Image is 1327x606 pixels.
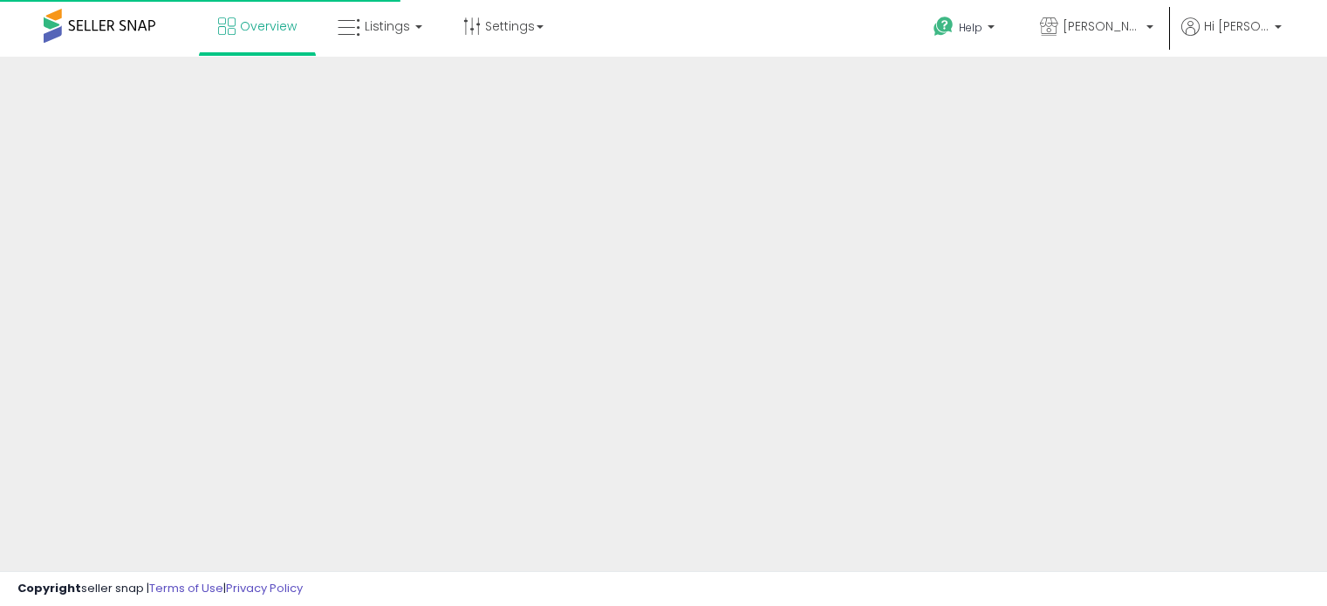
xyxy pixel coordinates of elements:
i: Get Help [933,16,954,37]
span: [PERSON_NAME]'s deals [1063,17,1141,35]
a: Help [920,3,1012,57]
strong: Copyright [17,580,81,596]
span: Hi [PERSON_NAME] [1204,17,1269,35]
a: Hi [PERSON_NAME] [1181,17,1282,57]
span: Overview [240,17,297,35]
a: Terms of Use [149,580,223,596]
span: Help [959,20,982,35]
span: Listings [365,17,410,35]
div: seller snap | | [17,581,303,597]
a: Privacy Policy [226,580,303,596]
